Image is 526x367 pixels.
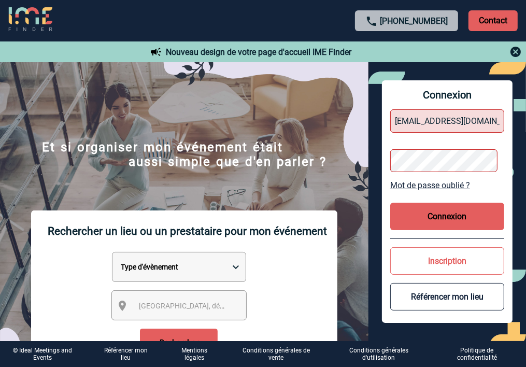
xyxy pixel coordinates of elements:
[436,347,526,362] a: Politique de confidentialité
[390,283,504,310] button: Référencer mon lieu
[365,15,378,27] img: call-24-px.png
[166,347,232,362] a: Mentions légales
[231,347,330,362] a: Conditions générales de vente
[139,302,283,310] span: [GEOGRAPHIC_DATA], département, région...
[390,89,504,101] span: Connexion
[48,210,327,252] p: Rechercher un lieu ou un prestataire pour mon événement
[390,180,504,190] a: Mot de passe oublié ?
[338,347,420,361] p: Conditions générales d'utilisation
[239,347,313,361] p: Conditions générales de vente
[8,347,77,361] div: © Ideal Meetings and Events
[390,203,504,230] button: Connexion
[140,329,218,358] input: Rechercher
[380,16,448,26] a: [PHONE_NUMBER]
[102,347,150,361] a: Référencer mon lieu
[390,247,504,275] button: Inscription
[445,347,509,361] p: Politique de confidentialité
[175,347,215,361] p: Mentions légales
[330,347,436,362] a: Conditions générales d'utilisation
[390,109,504,133] input: Identifiant ou mot de passe incorrect
[468,10,518,31] p: Contact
